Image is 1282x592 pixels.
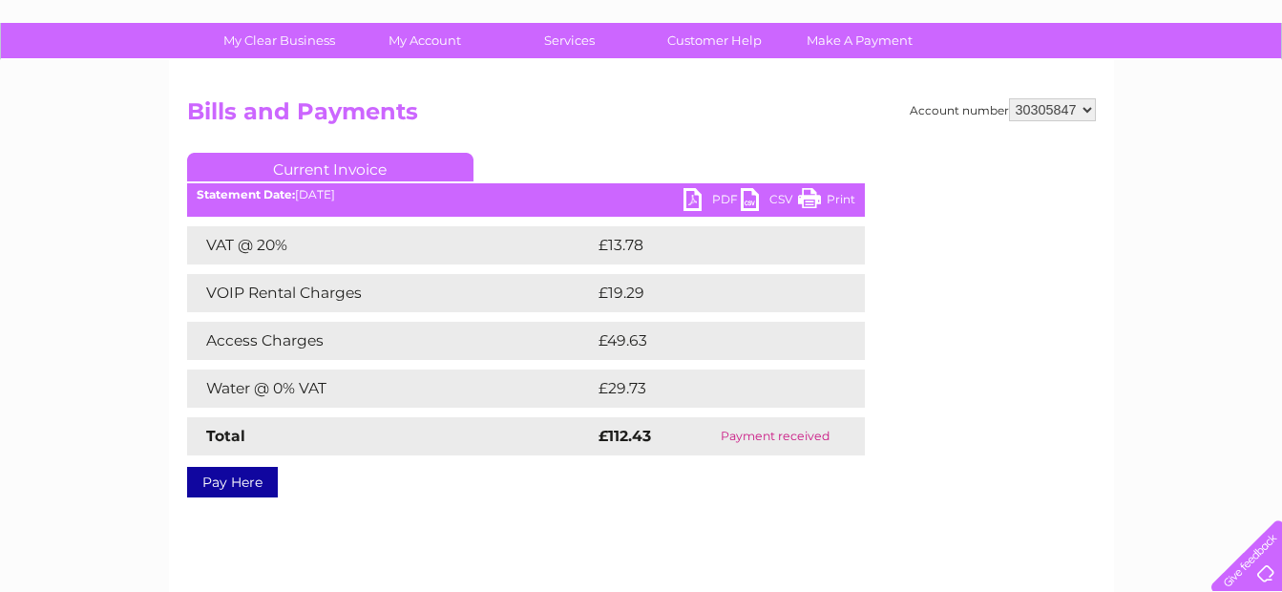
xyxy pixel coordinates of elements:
a: Telecoms [1047,81,1104,95]
td: Payment received [686,417,864,455]
a: CSV [741,188,798,216]
a: PDF [683,188,741,216]
a: My Clear Business [200,23,358,58]
a: Current Invoice [187,153,473,181]
strong: Total [206,427,245,445]
a: Energy [994,81,1036,95]
div: Account number [910,98,1096,121]
a: Customer Help [636,23,793,58]
b: Statement Date: [197,187,295,201]
a: Services [491,23,648,58]
a: Contact [1155,81,1202,95]
a: Print [798,188,855,216]
td: £29.73 [594,370,826,408]
td: £19.29 [594,274,825,312]
td: Access Charges [187,322,594,360]
strong: £112.43 [599,427,651,445]
td: £13.78 [594,226,825,264]
a: My Account [346,23,503,58]
td: £49.63 [594,322,827,360]
a: Log out [1219,81,1264,95]
img: logo.png [45,50,142,108]
td: VOIP Rental Charges [187,274,594,312]
td: VAT @ 20% [187,226,594,264]
a: Pay Here [187,467,278,497]
div: Clear Business is a trading name of Verastar Limited (registered in [GEOGRAPHIC_DATA] No. 3667643... [191,11,1093,93]
h2: Bills and Payments [187,98,1096,135]
a: Water [946,81,982,95]
a: Blog [1116,81,1144,95]
div: [DATE] [187,188,865,201]
a: 0333 014 3131 [922,10,1054,33]
td: Water @ 0% VAT [187,370,594,408]
a: Make A Payment [781,23,938,58]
